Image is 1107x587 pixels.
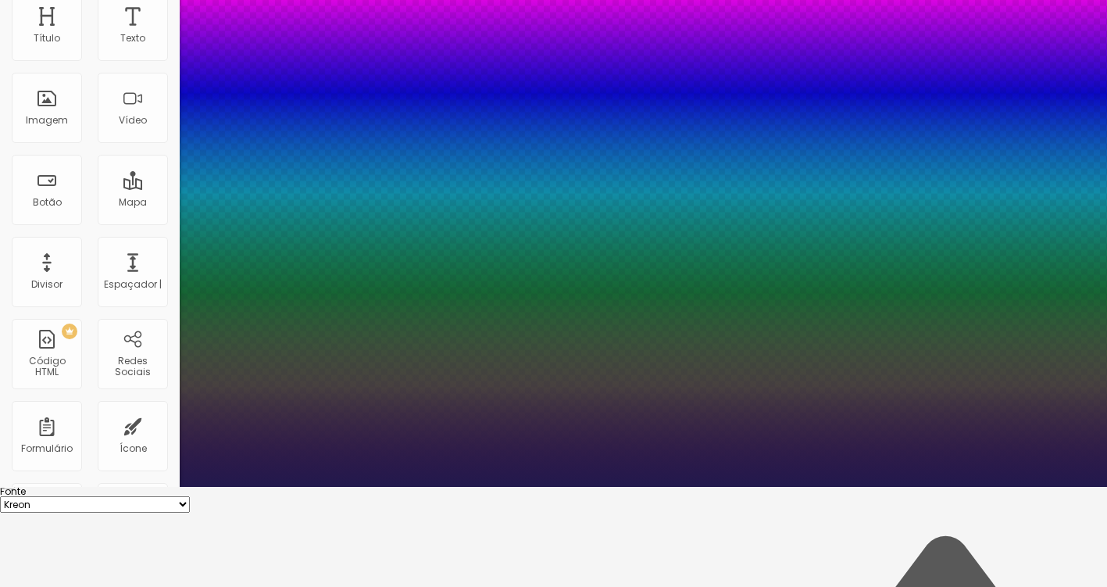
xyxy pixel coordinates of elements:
div: Título [34,33,60,44]
div: Botão [33,197,62,208]
div: Vídeo [119,115,147,126]
div: Espaçador | [104,279,162,290]
div: Texto [120,33,145,44]
div: Mapa [119,197,147,208]
div: Imagem [26,115,68,126]
div: Código HTML [16,356,77,378]
div: Redes Sociais [102,356,163,378]
div: Ícone [120,443,147,454]
div: Formulário [21,443,73,454]
div: Divisor [31,279,62,290]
